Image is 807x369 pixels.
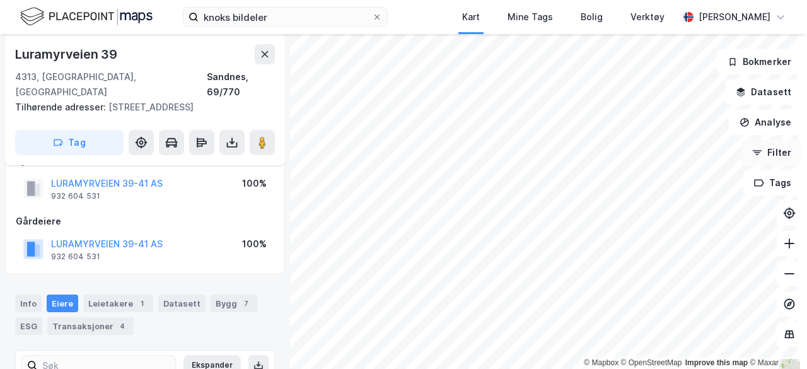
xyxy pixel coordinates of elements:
[725,79,802,105] button: Datasett
[15,102,108,112] span: Tilhørende adresser:
[211,295,257,312] div: Bygg
[744,308,807,369] iframe: Chat Widget
[116,320,129,332] div: 4
[240,297,252,310] div: 7
[51,252,100,262] div: 932 604 531
[47,317,134,335] div: Transaksjoner
[699,9,770,25] div: [PERSON_NAME]
[15,100,265,115] div: [STREET_ADDRESS]
[207,69,275,100] div: Sandnes, 69/770
[630,9,665,25] div: Verktøy
[242,176,267,191] div: 100%
[743,170,802,196] button: Tags
[729,110,802,135] button: Analyse
[51,191,100,201] div: 932 604 531
[744,308,807,369] div: Kontrollprogram for chat
[15,130,124,155] button: Tag
[508,9,553,25] div: Mine Tags
[242,237,267,252] div: 100%
[47,295,78,312] div: Eiere
[83,295,153,312] div: Leietakere
[15,295,42,312] div: Info
[15,44,120,64] div: Luramyrveien 39
[581,9,603,25] div: Bolig
[199,8,372,26] input: Søk på adresse, matrikkel, gårdeiere, leietakere eller personer
[136,297,148,310] div: 1
[15,317,42,335] div: ESG
[16,214,274,229] div: Gårdeiere
[621,358,682,367] a: OpenStreetMap
[685,358,748,367] a: Improve this map
[462,9,480,25] div: Kart
[717,49,802,74] button: Bokmerker
[158,295,206,312] div: Datasett
[15,69,207,100] div: 4313, [GEOGRAPHIC_DATA], [GEOGRAPHIC_DATA]
[741,140,802,165] button: Filter
[20,6,153,28] img: logo.f888ab2527a4732fd821a326f86c7f29.svg
[584,358,618,367] a: Mapbox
